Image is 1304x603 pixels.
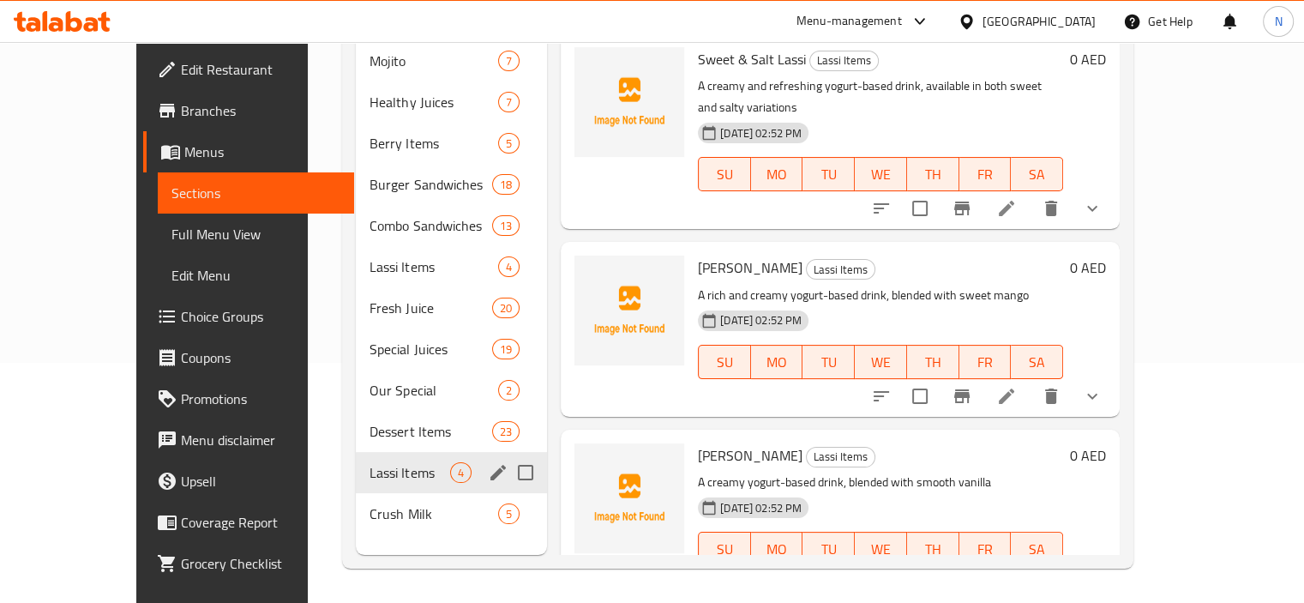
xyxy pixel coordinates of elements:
[751,345,803,379] button: MO
[498,256,520,277] div: items
[907,532,959,566] button: TH
[356,329,547,370] div: Special Juices19
[181,512,340,533] span: Coverage Report
[1072,188,1113,229] button: show more
[1082,386,1103,407] svg: Show Choices
[802,532,855,566] button: TU
[370,92,498,112] div: Healthy Juices
[1011,345,1063,379] button: SA
[370,462,450,483] span: Lassi Items
[370,51,498,71] span: Mojito
[356,81,547,123] div: Healthy Juices7
[1031,376,1072,417] button: delete
[713,500,808,516] span: [DATE] 02:52 PM
[181,430,340,450] span: Menu disclaimer
[706,162,744,187] span: SU
[451,465,471,481] span: 4
[1011,532,1063,566] button: SA
[698,75,1063,118] p: A creamy and refreshing yogurt-based drink, available in both sweet and salty variations
[806,259,875,280] div: Lassi Items
[861,188,902,229] button: sort-choices
[862,162,900,187] span: WE
[181,471,340,491] span: Upsell
[356,370,547,411] div: Our Special2
[914,162,952,187] span: TH
[959,345,1012,379] button: FR
[356,123,547,164] div: Berry Items5
[181,306,340,327] span: Choice Groups
[499,259,519,275] span: 4
[1031,188,1072,229] button: delete
[143,131,354,172] a: Menus
[356,205,547,246] div: Combo Sandwiches13
[356,246,547,287] div: Lassi Items4
[809,162,848,187] span: TU
[1018,350,1056,375] span: SA
[698,345,751,379] button: SU
[485,460,511,485] button: edit
[941,376,983,417] button: Branch-specific-item
[914,537,952,562] span: TH
[356,33,547,541] nav: Menu sections
[158,214,354,255] a: Full Menu View
[706,537,744,562] span: SU
[492,339,520,359] div: items
[498,380,520,401] div: items
[1274,12,1282,31] span: N
[807,447,874,467] span: Lassi Items
[181,389,340,409] span: Promotions
[914,350,952,375] span: TH
[493,218,519,234] span: 13
[751,532,803,566] button: MO
[966,162,1005,187] span: FR
[1070,256,1106,280] h6: 0 AED
[181,100,340,121] span: Branches
[492,174,520,195] div: items
[959,532,1012,566] button: FR
[861,376,902,417] button: sort-choices
[907,157,959,191] button: TH
[370,256,498,277] div: Lassi Items
[171,265,340,286] span: Edit Menu
[758,162,796,187] span: MO
[370,421,491,442] span: Dessert Items
[143,543,354,584] a: Grocery Checklist
[941,188,983,229] button: Branch-specific-item
[143,502,354,543] a: Coverage Report
[810,51,878,70] span: Lassi Items
[356,164,547,205] div: Burger Sandwiches18
[806,447,875,467] div: Lassi Items
[758,350,796,375] span: MO
[370,339,491,359] span: Special Juices
[493,341,519,358] span: 19
[574,443,684,553] img: Vanilla Lassi
[809,537,848,562] span: TU
[499,383,519,399] span: 2
[809,350,848,375] span: TU
[751,157,803,191] button: MO
[370,504,498,524] div: Crush Milk
[706,350,744,375] span: SU
[356,40,547,81] div: Mojito7
[370,215,491,236] span: Combo Sandwiches
[171,183,340,203] span: Sections
[492,421,520,442] div: items
[499,136,519,152] span: 5
[574,256,684,365] img: Mango Lassi
[966,537,1005,562] span: FR
[499,94,519,111] span: 7
[698,472,1063,493] p: A creamy yogurt-based drink, blended with smooth vanilla
[698,532,751,566] button: SU
[370,298,491,318] span: Fresh Juice
[370,174,491,195] span: Burger Sandwiches
[966,350,1005,375] span: FR
[356,452,547,493] div: Lassi Items4edit
[181,553,340,574] span: Grocery Checklist
[498,133,520,154] div: items
[181,347,340,368] span: Coupons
